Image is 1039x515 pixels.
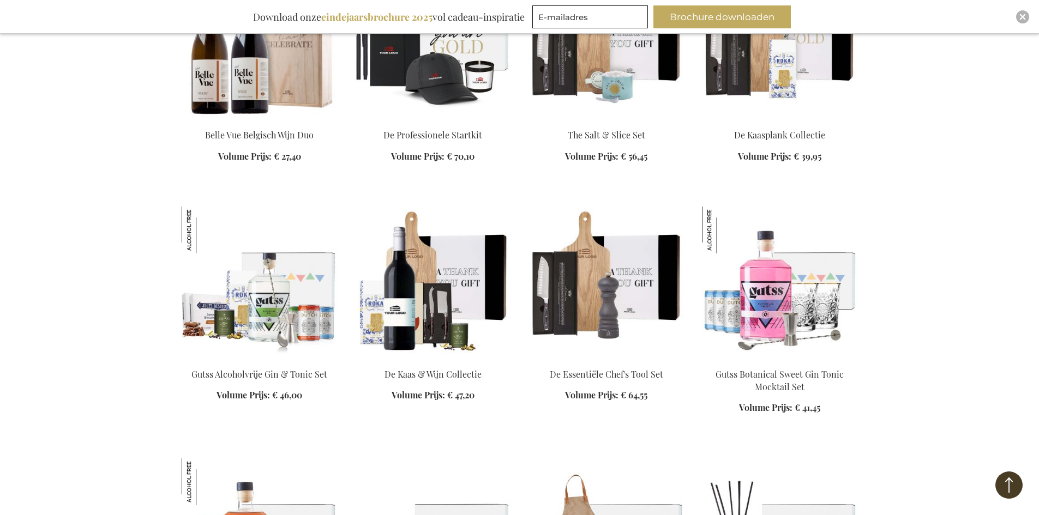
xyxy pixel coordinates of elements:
[550,368,663,380] a: De Essentiële Chef's Tool Set
[528,355,684,365] a: De Essentiële Chef's Tool Set
[702,207,749,253] img: Gutss Botanical Sweet Gin Tonic Mocktail Set
[568,129,645,141] a: The Salt & Slice Set
[532,5,651,32] form: marketing offers and promotions
[739,402,792,413] span: Volume Prijs:
[182,116,338,126] a: Belle Vue Belgisch Wijn Duo
[182,207,338,359] img: Gutss Non-Alcoholic Gin & Tonic Set
[528,116,684,126] a: The Salt & Slice Set Exclusive Business Gift
[716,368,844,392] a: Gutss Botanical Sweet Gin Tonic Mocktail Set
[182,355,338,365] a: Gutss Non-Alcoholic Gin & Tonic Set Gutss Alcoholvrije Gin & Tonic Set
[621,150,647,162] span: € 56,45
[734,129,825,141] a: De Kaasplank Collectie
[794,150,821,162] span: € 39,95
[182,458,229,505] img: Gutss Cuba Libre Mocktail Set
[565,150,618,162] span: Volume Prijs:
[565,389,618,401] span: Volume Prijs:
[447,389,475,401] span: € 47,20
[321,10,433,23] b: eindejaarsbrochure 2025
[218,150,301,163] a: Volume Prijs: € 27,40
[274,150,301,162] span: € 27,40
[217,389,270,401] span: Volume Prijs:
[738,150,821,163] a: Volume Prijs: € 39,95
[702,355,858,365] a: Gutss Botanical Sweet Gin Tonic Mocktail Set Gutss Botanical Sweet Gin Tonic Mocktail Set
[528,207,684,359] img: De Essentiële Chef's Tool Set
[355,207,511,359] img: De Kaas & Wijn Collectie
[272,389,302,401] span: € 46,00
[1016,10,1029,23] div: Close
[738,150,791,162] span: Volume Prijs:
[795,402,820,413] span: € 41,45
[702,116,858,126] a: The Cheese Board Collection
[182,207,229,253] img: Gutss Alcoholvrije Gin & Tonic Set
[1019,14,1026,20] img: Close
[532,5,648,28] input: E-mailadres
[565,389,647,402] a: Volume Prijs: € 64,55
[739,402,820,414] a: Volume Prijs: € 41,45
[702,207,858,359] img: Gutss Botanical Sweet Gin Tonic Mocktail Set
[653,5,791,28] button: Brochure downloaden
[392,389,475,402] a: Volume Prijs: € 47,20
[392,389,445,401] span: Volume Prijs:
[217,389,302,402] a: Volume Prijs: € 46,00
[218,150,272,162] span: Volume Prijs:
[565,150,647,163] a: Volume Prijs: € 56,45
[191,368,327,380] a: Gutss Alcoholvrije Gin & Tonic Set
[385,368,482,380] a: De Kaas & Wijn Collectie
[355,355,511,365] a: De Kaas & Wijn Collectie
[248,5,530,28] div: Download onze vol cadeau-inspiratie
[621,389,647,401] span: € 64,55
[205,129,314,141] a: Belle Vue Belgisch Wijn Duo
